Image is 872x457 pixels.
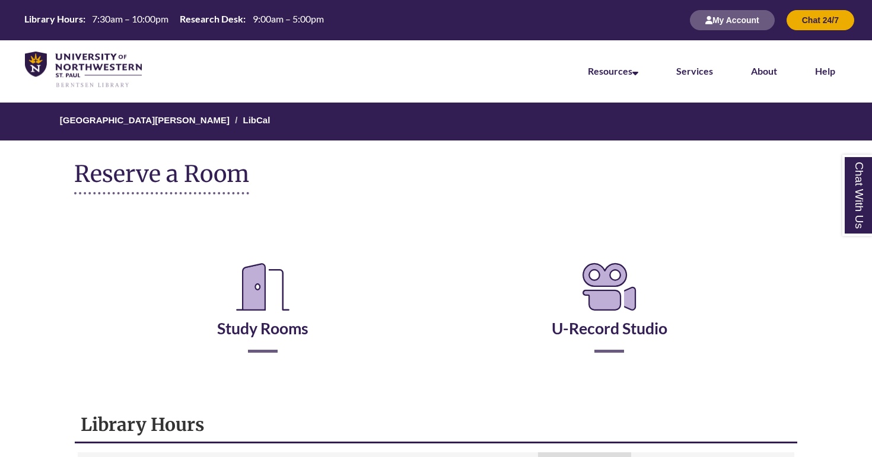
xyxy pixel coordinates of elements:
[60,115,230,125] a: [GEOGRAPHIC_DATA][PERSON_NAME]
[20,12,328,27] table: Hours Today
[74,161,249,194] h1: Reserve a Room
[243,115,270,125] a: LibCal
[217,289,308,338] a: Study Rooms
[81,413,791,436] h1: Library Hours
[676,65,713,76] a: Services
[25,52,142,88] img: UNWSP Library Logo
[74,103,798,140] nav: Breadcrumb
[690,10,775,30] button: My Account
[787,10,854,30] button: Chat 24/7
[92,13,168,24] span: 7:30am – 10:00pm
[815,65,835,76] a: Help
[20,12,328,28] a: Hours Today
[787,15,854,25] a: Chat 24/7
[690,15,775,25] a: My Account
[74,224,798,388] div: Reserve a Room
[175,12,247,25] th: Research Desk:
[588,65,638,76] a: Resources
[552,289,667,338] a: U-Record Studio
[751,65,777,76] a: About
[20,12,87,25] th: Library Hours:
[253,13,324,24] span: 9:00am – 5:00pm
